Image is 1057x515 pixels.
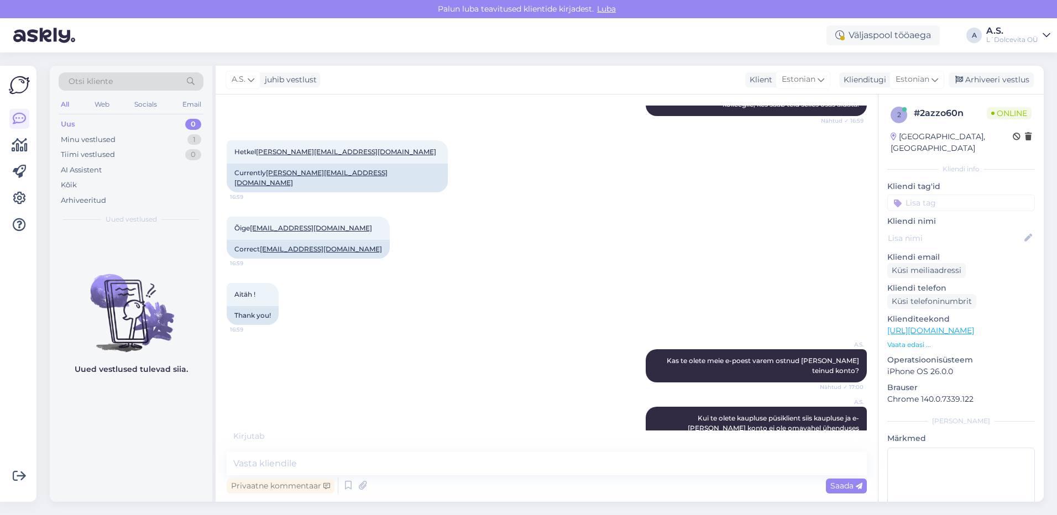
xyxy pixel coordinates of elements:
input: Lisa nimi [888,232,1022,244]
div: Kõik [61,180,77,191]
span: 16:59 [230,259,271,267]
span: Nähtud ✓ 16:59 [821,117,864,125]
span: Kui te olete kaupluse püsiklient siis kaupluse ja e-[PERSON_NAME] konto ei ole omavahel ühenduses [688,414,859,432]
div: [GEOGRAPHIC_DATA], [GEOGRAPHIC_DATA] [891,131,1013,154]
p: Kliendi nimi [887,216,1035,227]
div: Klienditugi [839,74,886,86]
span: A.S. [232,73,245,86]
p: iPhone OS 26.0.0 [887,366,1035,377]
div: [PERSON_NAME] [887,416,1035,426]
span: 16:59 [230,193,271,201]
div: Tiimi vestlused [61,149,115,160]
p: Brauser [887,382,1035,393]
div: 0 [185,119,201,130]
div: Web [92,97,112,112]
div: AI Assistent [61,165,102,176]
div: Arhiveeri vestlus [949,72,1034,87]
a: [EMAIL_ADDRESS][DOMAIN_NAME] [260,245,382,253]
p: Klienditeekond [887,313,1035,325]
div: # 2azzo60n [914,107,987,120]
span: Luba [594,4,619,14]
div: Thank you! [227,306,279,325]
div: 1 [187,134,201,145]
div: Uus [61,119,75,130]
p: Märkmed [887,433,1035,444]
span: . [264,431,266,441]
span: Nähtud ✓ 17:00 [820,383,864,391]
div: Correct [227,240,390,259]
p: Kliendi tag'id [887,181,1035,192]
div: All [59,97,71,112]
span: 16:59 [230,325,271,334]
span: Kas te olete meie e-poest varem ostnud [PERSON_NAME] teinud konto? [667,356,861,375]
div: L´Dolcevita OÜ [986,35,1038,44]
div: Väljaspool tööaega [826,25,940,45]
div: Küsi telefoninumbrit [887,294,976,309]
a: [URL][DOMAIN_NAME] [887,325,974,335]
a: [PERSON_NAME][EMAIL_ADDRESS][DOMAIN_NAME] [256,148,436,156]
span: Estonian [782,73,815,86]
input: Lisa tag [887,195,1035,211]
div: Email [180,97,203,112]
span: 2 [897,111,901,119]
div: juhib vestlust [260,74,317,86]
div: Küsi meiliaadressi [887,263,966,278]
div: Kliendi info [887,164,1035,174]
span: Hetkel [234,148,438,156]
span: Aitäh ! [234,290,255,298]
div: Socials [132,97,159,112]
div: Minu vestlused [61,134,116,145]
div: Klient [745,74,772,86]
span: Online [987,107,1032,119]
div: Kirjutab [227,430,867,442]
img: No chats [50,254,212,354]
p: Uued vestlused tulevad siia. [75,364,188,375]
p: Operatsioonisüsteem [887,354,1035,366]
p: Vaata edasi ... [887,340,1035,350]
div: A [966,28,982,43]
div: Arhiveeritud [61,195,106,206]
span: Uued vestlused [106,214,157,224]
span: Saada [830,481,862,491]
span: A.S. [822,398,864,406]
div: 0 [185,149,201,160]
span: Õige [234,224,374,232]
span: A.S. [822,340,864,349]
div: A.S. [986,27,1038,35]
div: Currently [227,164,448,192]
a: [PERSON_NAME][EMAIL_ADDRESS][DOMAIN_NAME] [234,169,388,187]
div: Privaatne kommentaar [227,479,334,493]
span: Otsi kliente [69,76,113,87]
a: [EMAIL_ADDRESS][DOMAIN_NAME] [250,224,372,232]
span: Estonian [896,73,929,86]
p: Kliendi email [887,251,1035,263]
a: A.S.L´Dolcevita OÜ [986,27,1050,44]
p: Kliendi telefon [887,282,1035,294]
img: Askly Logo [9,75,30,96]
p: Chrome 140.0.7339.122 [887,393,1035,405]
